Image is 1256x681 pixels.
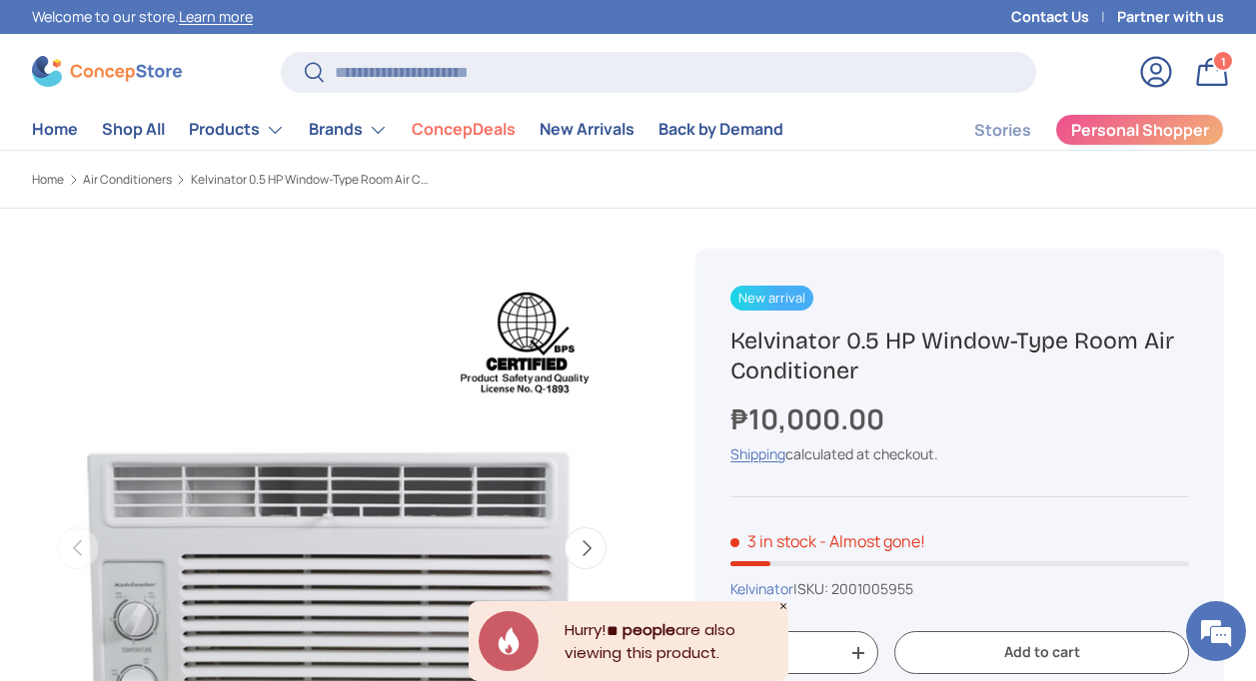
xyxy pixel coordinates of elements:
p: - Almost gone! [819,530,925,552]
a: Back by Demand [658,110,783,149]
span: 1 [1221,53,1226,68]
a: Learn more [179,7,253,26]
button: Add to cart [894,631,1189,674]
a: Home [32,110,78,149]
a: Air Conditioners [83,174,172,186]
div: Close [778,601,788,611]
a: Products [189,110,285,150]
a: Contact Us [1011,6,1117,28]
p: Welcome to our store. [32,6,253,28]
span: 2001005955 [831,579,913,598]
h1: Kelvinator 0.5 HP Window-Type Room Air Conditioner [730,326,1189,386]
span: | [793,579,913,598]
a: ConcepDeals [412,110,516,149]
nav: Secondary [926,110,1224,150]
span: SKU: [797,579,828,598]
a: Shipping [730,444,785,463]
a: Home [32,174,64,186]
a: New Arrivals [540,110,634,149]
nav: Primary [32,110,783,150]
a: Partner with us [1117,6,1224,28]
div: calculated at checkout. [730,443,1189,464]
a: Kelvinator 0.5 HP Window-Type Room Air Conditioner [191,174,431,186]
img: ConcepStore [32,56,182,87]
strong: ₱10,000.00 [730,399,889,437]
summary: Brands [297,110,400,150]
span: New arrival [730,286,813,311]
a: Shop All [102,110,165,149]
a: Kelvinator [730,579,793,598]
a: Brands [309,110,388,150]
summary: Products [177,110,297,150]
span: 3 in stock [730,530,816,552]
nav: Breadcrumbs [32,171,663,189]
a: Stories [974,111,1031,150]
a: Personal Shopper [1055,114,1224,146]
span: Personal Shopper [1071,122,1209,138]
